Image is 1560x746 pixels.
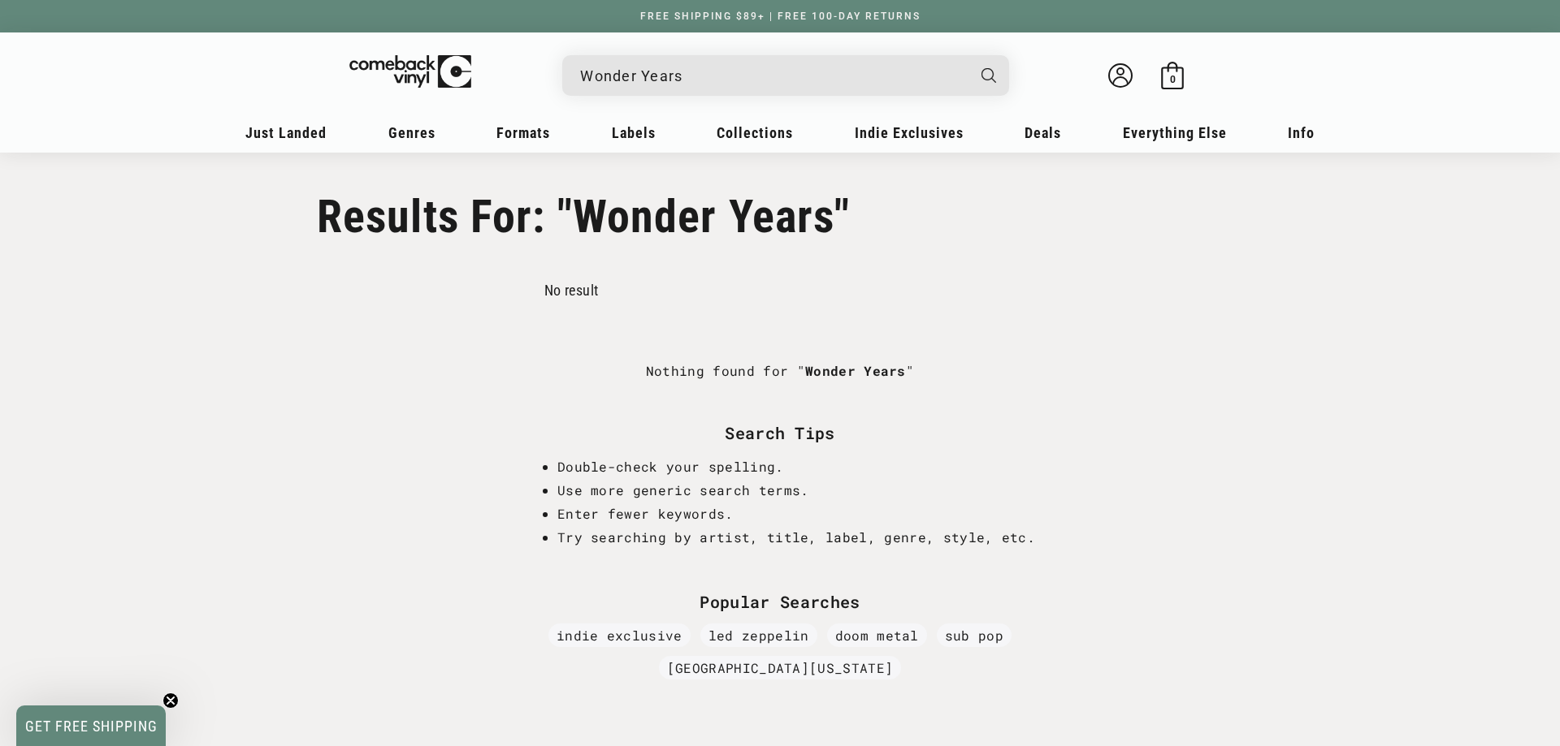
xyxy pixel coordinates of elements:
a: sub pop [937,623,1012,647]
div: Popular Searches [496,592,1064,611]
div: Search [562,55,1009,96]
h1: Results For: "Wonder Years" [317,190,1243,244]
p: No result [544,282,598,299]
input: When autocomplete results are available use up and down arrows to review and enter to select [580,59,965,93]
a: doom metal [827,623,927,647]
span: Deals [1025,124,1061,141]
a: [GEOGRAPHIC_DATA][US_STATE] [659,656,902,679]
span: Everything Else [1123,124,1227,141]
span: Info [1288,124,1315,141]
span: Genres [388,124,435,141]
button: Search [968,55,1012,96]
span: Just Landed [245,124,327,141]
div: Nothing found for " " [646,303,914,424]
b: Wonder Years [805,362,906,379]
a: FREE SHIPPING $89+ | FREE 100-DAY RETURNS [624,11,937,22]
span: 0 [1170,73,1176,85]
div: GET FREE SHIPPINGClose teaser [16,705,166,746]
li: Enter fewer keywords. [557,502,1035,526]
a: indie exclusive [548,623,691,647]
span: Indie Exclusives [855,124,964,141]
button: Close teaser [162,692,179,709]
div: Search Tips [525,423,1035,442]
span: Labels [612,124,656,141]
span: GET FREE SHIPPING [25,718,158,735]
li: Try searching by artist, title, label, genre, style, etc. [557,526,1035,550]
span: Formats [496,124,550,141]
a: led zeppelin [700,623,817,647]
span: Collections [717,124,793,141]
li: Use more generic search terms. [557,479,1035,502]
li: Double-check your spelling. [557,455,1035,479]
